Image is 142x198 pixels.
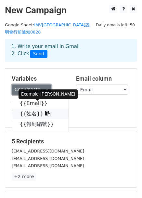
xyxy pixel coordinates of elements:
a: Copy/paste... [12,85,51,95]
a: {{姓名}} [12,109,69,119]
h5: Variables [12,75,66,82]
h5: 5 Recipients [12,138,130,145]
small: Google Sheet: [5,22,90,35]
small: [EMAIL_ADDRESS][DOMAIN_NAME] [12,163,84,168]
span: Daily emails left: 50 [94,21,137,29]
a: {{Email}} [12,98,69,109]
a: IMV[GEOGRAPHIC_DATA]說明會行前通知0828 [5,22,90,35]
h2: New Campaign [5,5,137,16]
div: Example: [PERSON_NAME] [19,89,78,99]
a: +2 more [12,173,36,181]
iframe: Chat Widget [110,167,142,198]
a: {{報到編號}} [12,119,69,129]
a: Daily emails left: 50 [94,22,137,27]
small: [EMAIL_ADDRESS][DOMAIN_NAME] [12,149,84,153]
h5: Email column [76,75,131,82]
span: Send [30,50,47,58]
div: 聊天小工具 [110,167,142,198]
div: 1. Write your email in Gmail 2. Click [6,43,136,58]
small: [EMAIL_ADDRESS][DOMAIN_NAME] [12,156,84,161]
